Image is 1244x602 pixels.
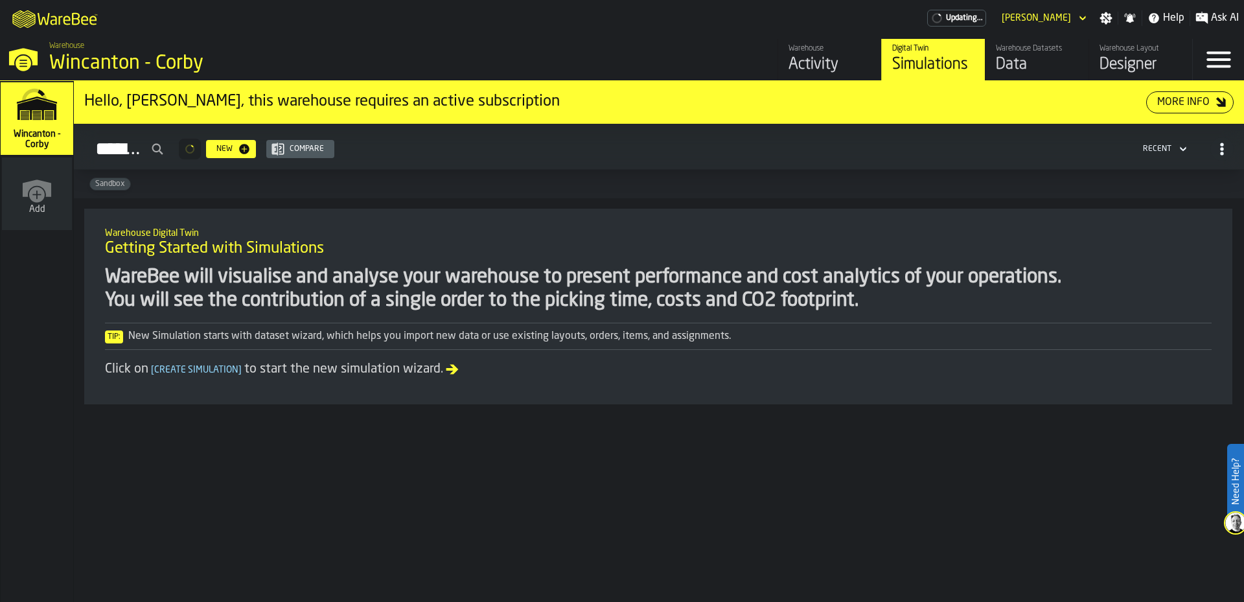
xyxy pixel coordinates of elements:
label: button-toggle-Notifications [1118,12,1142,25]
span: Add [29,204,45,214]
div: Designer [1100,54,1182,75]
div: Compare [284,145,329,154]
a: link-to-/wh/i/ace0e389-6ead-4668-b816-8dc22364bb41/data [985,39,1088,80]
div: New [211,145,238,154]
div: ItemListCard- [84,209,1232,404]
div: New Simulation starts with dataset wizard, which helps you import new data or use existing layout... [105,329,1212,344]
div: WareBee will visualise and analyse your warehouse to present performance and cost analytics of yo... [105,266,1212,312]
div: More Info [1152,95,1215,110]
div: Warehouse Datasets [996,44,1078,53]
div: DropdownMenuValue-4 [1138,141,1190,157]
a: link-to-/wh/new [2,157,72,233]
a: link-to-/wh/i/ace0e389-6ead-4668-b816-8dc22364bb41/simulations [1,82,73,157]
div: DropdownMenuValue-phillip clegg [996,10,1089,26]
label: button-toggle-Ask AI [1190,10,1244,26]
span: ] [238,365,242,375]
a: link-to-/wh/i/ace0e389-6ead-4668-b816-8dc22364bb41/designer [1088,39,1192,80]
div: ButtonLoadMore-Loading...-Prev-First-Last [174,139,206,159]
label: button-toggle-Menu [1193,39,1244,80]
span: Warehouse [49,41,84,51]
button: button-More Info [1146,91,1234,113]
h2: button-Simulations [74,124,1244,170]
div: DropdownMenuValue-phillip clegg [1002,13,1071,23]
div: Warehouse Layout [1100,44,1182,53]
label: button-toggle-Help [1142,10,1190,26]
button: button-New [206,140,256,158]
a: link-to-/wh/i/ace0e389-6ead-4668-b816-8dc22364bb41/simulations [881,39,985,80]
div: Simulations [892,54,974,75]
div: Wincanton - Corby [49,52,399,75]
h2: Sub Title [105,226,1212,238]
button: button-Compare [266,140,334,158]
div: Click on to start the new simulation wizard. [105,360,1212,378]
div: Data [996,54,1078,75]
div: Menu Subscription [927,10,986,27]
span: Tip: [105,330,123,343]
span: Updating... [946,14,983,23]
span: Sandbox [90,179,130,189]
span: Ask AI [1211,10,1239,26]
span: Help [1163,10,1184,26]
label: button-toggle-Settings [1094,12,1118,25]
label: Need Help? [1228,445,1243,518]
div: Warehouse [789,44,871,53]
span: Create Simulation [148,365,244,375]
div: Hello, [PERSON_NAME], this warehouse requires an active subscription [84,91,1146,112]
div: Activity [789,54,871,75]
div: DropdownMenuValue-4 [1143,145,1171,154]
div: title-Getting Started with Simulations [95,219,1222,266]
a: link-to-/wh/i/ace0e389-6ead-4668-b816-8dc22364bb41/feed/ [777,39,881,80]
span: [ [151,365,154,375]
div: Digital Twin [892,44,974,53]
span: Getting Started with Simulations [105,238,324,259]
div: ItemListCard- [74,81,1244,124]
a: link-to-/wh/i/ace0e389-6ead-4668-b816-8dc22364bb41/pricing/ [927,10,986,27]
